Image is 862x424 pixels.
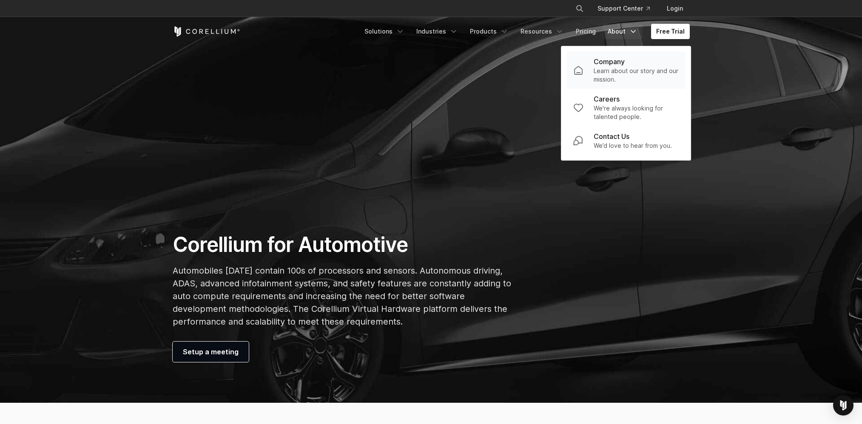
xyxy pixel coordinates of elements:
a: Solutions [359,24,410,39]
p: Learn about our story and our mission. [594,67,679,84]
button: Search [572,1,587,16]
a: Setup a meeting [173,342,249,362]
a: Industries [411,24,463,39]
a: Products [465,24,514,39]
a: Pricing [571,24,601,39]
p: Automobiles [DATE] contain 100s of processors and sensors. Autonomous driving, ADAS, advanced inf... [173,264,512,328]
h1: Corellium for Automotive [173,232,512,257]
a: Support Center [591,1,657,16]
a: Contact Us We’d love to hear from you. [566,126,686,155]
a: Careers We're always looking for talented people. [566,89,686,126]
a: Free Trial [651,24,690,39]
span: Setup a meeting [183,347,239,357]
a: Corellium Home [173,26,240,37]
div: Navigation Menu [359,24,690,39]
p: Careers [594,94,620,104]
p: We're always looking for talented people. [594,104,679,121]
a: Company Learn about our story and our mission. [566,51,686,89]
p: Contact Us [594,131,629,141]
div: Open Intercom Messenger [833,395,853,416]
p: We’d love to hear from you. [594,141,672,150]
a: Resources [515,24,569,39]
a: Login [660,1,690,16]
a: About [603,24,643,39]
div: Navigation Menu [565,1,690,16]
p: Company [594,57,625,67]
